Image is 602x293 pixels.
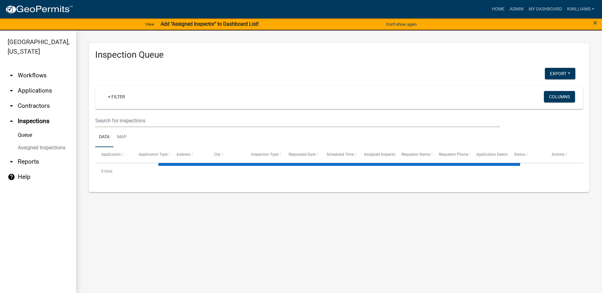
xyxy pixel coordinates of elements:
span: × [593,18,597,27]
datatable-header-cell: Assigned Inspector [358,147,395,162]
span: Application [101,152,121,157]
button: Close [593,19,597,27]
input: Search for inspections [95,114,500,127]
span: Scheduled Time [327,152,354,157]
a: Map [113,127,130,147]
datatable-header-cell: Status [508,147,545,162]
span: Status [514,152,525,157]
strong: Add "Assigned Inspector" to Dashboard List! [161,21,259,27]
button: Don't show again [384,19,419,29]
datatable-header-cell: Address [170,147,208,162]
span: Application Type [139,152,168,157]
datatable-header-cell: Requested Date [283,147,320,162]
a: Data [95,127,113,147]
a: Admin [507,3,526,15]
button: Columns [544,91,575,102]
datatable-header-cell: Actions [546,147,583,162]
datatable-header-cell: Requestor Phone [433,147,470,162]
i: arrow_drop_up [8,117,15,125]
span: Address [176,152,190,157]
a: Home [489,3,507,15]
span: Application Description [476,152,516,157]
a: kwilliams [565,3,597,15]
i: arrow_drop_down [8,158,15,166]
datatable-header-cell: City [208,147,245,162]
span: Requested Date [289,152,315,157]
datatable-header-cell: Application [95,147,133,162]
i: help [8,173,15,181]
i: arrow_drop_down [8,87,15,94]
datatable-header-cell: Requestor Name [395,147,433,162]
a: My Dashboard [526,3,565,15]
span: Requestor Phone [439,152,468,157]
button: Export [545,68,575,79]
span: Inspection Type [251,152,278,157]
div: 0 total [95,163,583,179]
h3: Inspection Queue [95,49,583,60]
i: arrow_drop_down [8,72,15,79]
datatable-header-cell: Application Description [470,147,508,162]
i: arrow_drop_down [8,102,15,110]
span: Actions [552,152,565,157]
a: View [143,19,157,29]
span: Requestor Name [401,152,430,157]
datatable-header-cell: Scheduled Time [320,147,358,162]
datatable-header-cell: Inspection Type [245,147,283,162]
span: Assigned Inspector [364,152,397,157]
span: City [214,152,221,157]
a: + Filter [103,91,130,102]
datatable-header-cell: Application Type [133,147,170,162]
